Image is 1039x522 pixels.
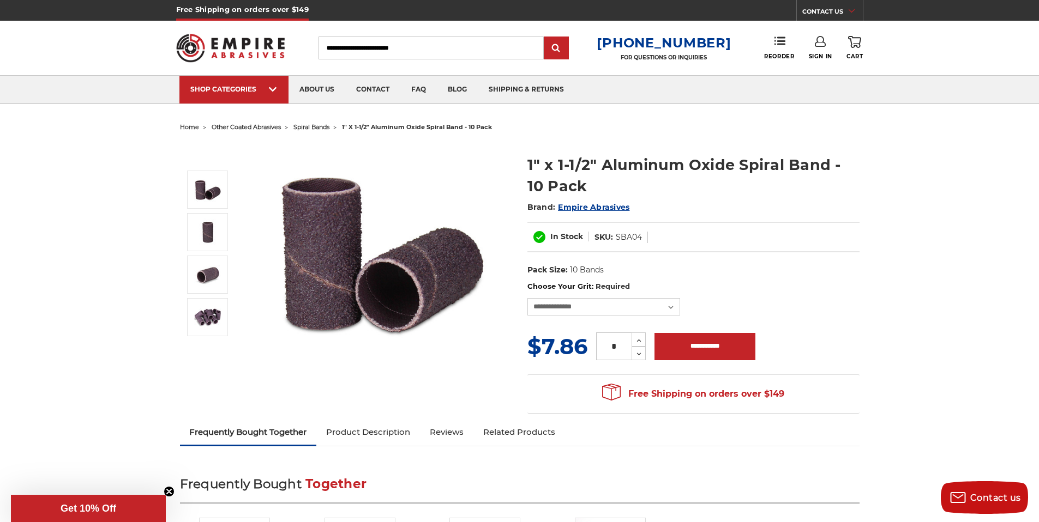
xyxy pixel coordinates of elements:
dt: Pack Size: [527,264,568,276]
span: Brand: [527,202,556,212]
span: In Stock [550,232,583,241]
span: Get 10% Off [61,503,116,514]
a: contact [345,76,400,104]
dt: SKU: [594,232,613,243]
a: Cart [846,36,863,60]
p: FOR QUESTIONS OR INQUIRIES [597,54,731,61]
a: faq [400,76,437,104]
a: shipping & returns [478,76,575,104]
img: Empire Abrasives [176,27,285,69]
span: 1" x 1-1/2" aluminum oxide spiral band - 10 pack [342,123,492,131]
img: 1" x 1-1/2" Spiral Bands Aluminum Oxide [194,176,221,203]
span: Free Shipping on orders over $149 [602,383,784,405]
span: Frequently Bought [180,476,302,491]
span: Together [305,476,367,491]
span: Reorder [764,53,794,60]
a: blog [437,76,478,104]
a: [PHONE_NUMBER] [597,35,731,51]
a: CONTACT US [802,5,863,21]
a: Frequently Bought Together [180,420,317,444]
a: about us [289,76,345,104]
input: Submit [545,38,567,59]
span: Cart [846,53,863,60]
a: Empire Abrasives [558,202,629,212]
label: Choose Your Grit: [527,281,860,292]
button: Contact us [941,481,1028,514]
h1: 1" x 1-1/2" Aluminum Oxide Spiral Band - 10 Pack [527,154,860,197]
span: Contact us [970,493,1021,503]
a: Reorder [764,36,794,59]
dd: 10 Bands [570,264,604,276]
span: Sign In [809,53,832,60]
a: Reviews [420,420,473,444]
img: 1" x 1-1/2" AOX Spiral Bands [194,304,221,331]
small: Required [596,282,630,290]
button: Close teaser [164,486,175,497]
a: other coated abrasives [212,123,281,131]
a: home [180,123,199,131]
img: 1" x 1-1/2" Spiral Bands Aluminum Oxide [273,143,491,361]
a: Related Products [473,420,565,444]
img: 1" x 1-1/2" Spiral Bands AOX [194,218,221,246]
div: SHOP CATEGORIES [190,85,278,93]
span: $7.86 [527,333,587,360]
dd: SBA04 [616,232,642,243]
div: Get 10% OffClose teaser [11,495,166,522]
img: 1" x 1-1/2" Aluminum Oxide Spiral Bands [194,261,221,288]
a: Product Description [316,420,420,444]
a: spiral bands [293,123,329,131]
